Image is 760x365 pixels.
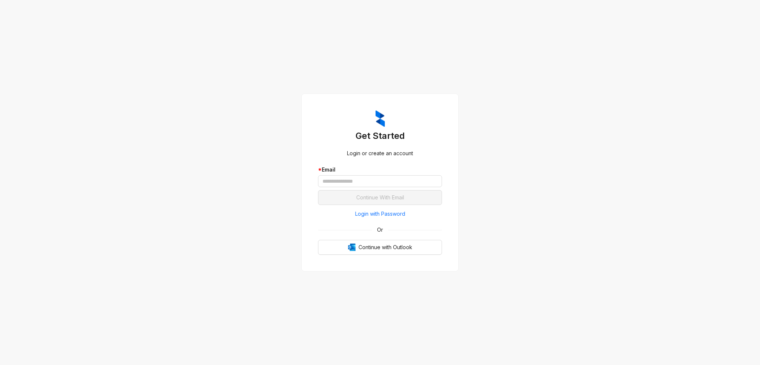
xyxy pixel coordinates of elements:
span: Continue with Outlook [358,243,412,251]
span: Or [372,226,388,234]
button: OutlookContinue with Outlook [318,240,442,255]
img: ZumaIcon [376,110,385,127]
div: Login or create an account [318,149,442,157]
button: Continue With Email [318,190,442,205]
h3: Get Started [318,130,442,142]
span: Login with Password [355,210,405,218]
button: Login with Password [318,208,442,220]
div: Email [318,166,442,174]
img: Outlook [348,244,356,251]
